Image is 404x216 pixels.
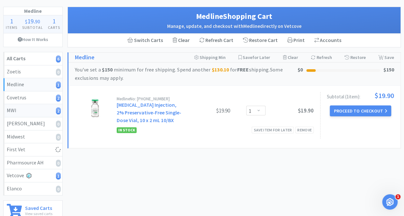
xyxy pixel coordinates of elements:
[345,53,365,62] div: Restore
[56,55,61,62] i: 6
[52,17,56,25] span: 1
[20,18,46,24] div: .
[4,52,62,65] a: All Carts6
[7,159,59,167] div: Pharmsource AH
[212,66,229,73] strong: $130.10
[243,54,270,60] span: Save for Later
[330,105,391,116] button: Proceed to Checkout
[56,134,61,141] i: 0
[75,66,298,82] div: You've set a minimum for free shipping. Spend another for shipping. Some exclusions may apply.
[35,18,40,25] span: 90
[74,10,394,22] h1: Medline Shopping Cart
[25,204,52,211] h6: Saved Carts
[194,34,238,47] div: Refresh Cart
[4,182,62,195] a: Elanco0
[4,169,62,182] a: Vetcove1
[4,33,62,46] a: How It Works
[238,34,283,47] div: Restore Cart
[4,130,62,144] a: Midwest0
[298,107,314,114] span: $19.90
[7,68,59,76] div: Zoetis
[10,17,13,25] span: 1
[314,36,341,45] div: Accounts
[56,120,61,128] i: 0
[4,117,62,130] a: [PERSON_NAME]0
[7,185,59,193] div: Elanco
[45,24,62,30] h4: Carts
[56,186,61,193] i: 0
[383,66,394,74] div: $150
[4,78,62,91] a: Medline1
[7,133,59,141] div: Midwest
[56,107,61,114] i: 2
[122,34,168,47] a: Switch Carts
[4,104,62,117] a: MWI2
[7,80,59,89] div: Medline
[298,66,303,74] div: $0
[237,66,249,73] strong: FREE
[56,95,61,102] i: 2
[4,24,20,30] h4: Items
[4,91,62,104] a: Covetrus2
[4,7,62,15] h1: Medline
[7,171,59,180] div: Vetcove
[283,53,298,62] div: Clear
[102,66,112,73] strong: $150
[20,24,46,30] h4: Subtotal
[75,53,94,62] a: Medline
[311,53,332,62] div: Refresh
[7,106,59,115] div: MWI
[25,18,27,25] span: $
[56,69,61,76] i: 0
[74,22,394,30] h2: Manage, update, and checkout with Medline directly on Vetcove
[194,53,226,62] div: Shipping Min
[252,127,294,133] div: Save item for later
[374,92,394,99] span: $19.90
[56,160,61,167] i: 0
[7,120,59,128] div: [PERSON_NAME]
[27,17,34,25] span: 19
[382,194,398,210] iframe: Intercom live chat
[117,127,137,133] span: In Stock
[378,53,394,62] div: Save
[327,92,394,99] div: Subtotal ( 1 item ):
[84,97,106,119] img: d8bc9e61b77f4bf194f0f5d74a1ecea2_712891.jpeg
[7,94,59,102] div: Covetrus
[4,143,62,156] a: First Vet
[56,172,61,179] i: 1
[295,127,314,133] div: Remove
[56,81,61,88] i: 1
[7,55,25,62] strong: All Carts
[283,34,310,47] div: Print
[4,65,62,79] a: Zoetis0
[173,36,190,45] div: Clear
[182,107,230,114] div: $19.90
[395,194,400,199] span: 1
[7,145,59,154] div: First Vet
[4,156,62,170] a: Pharmsource AH0
[117,97,182,101] div: Medline No: [PHONE_NUMBER]
[117,102,181,123] a: [MEDICAL_DATA] Injection, 2% Preservative-Free Single-Dose Vial, 10 x 2 mL 10/BX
